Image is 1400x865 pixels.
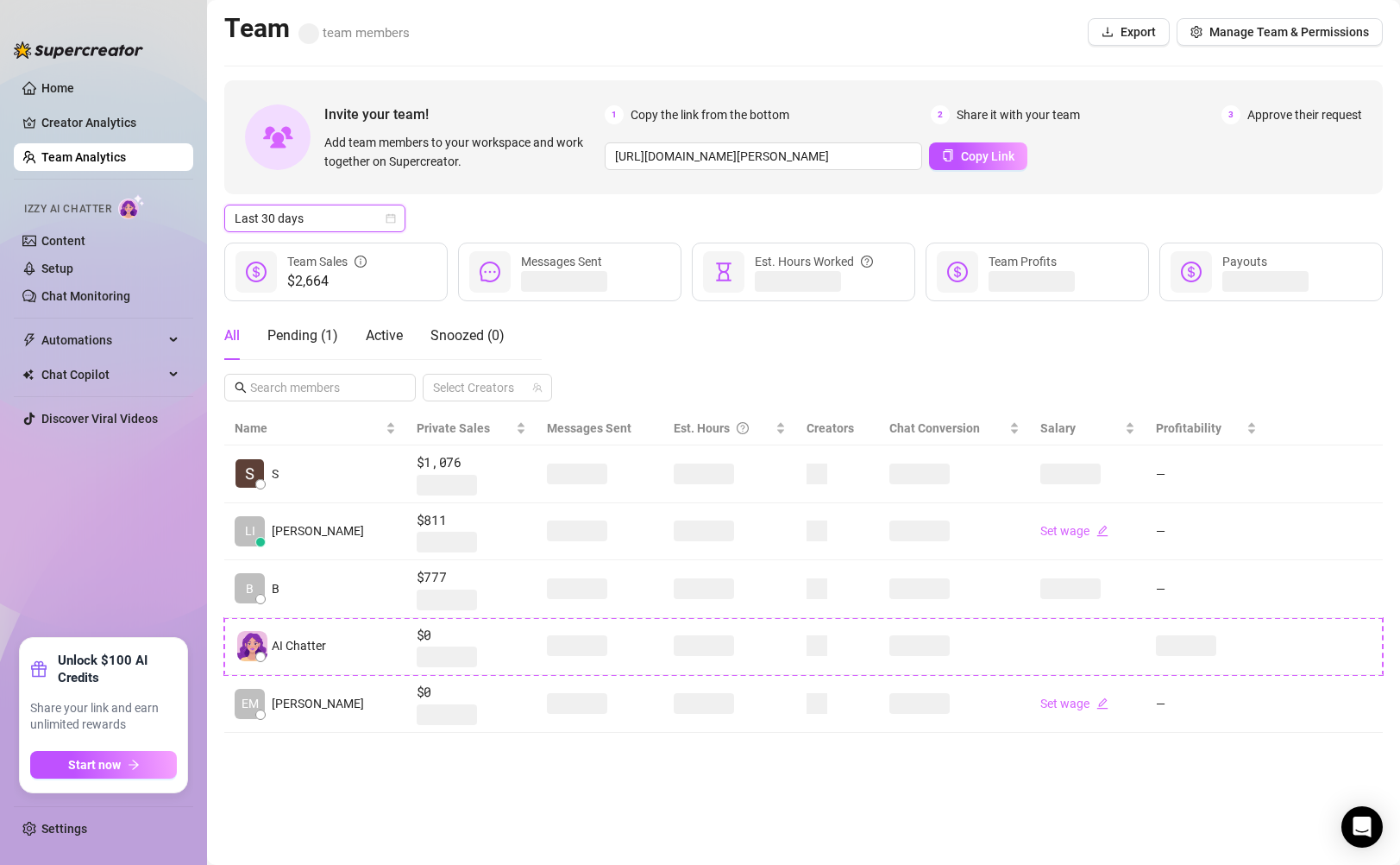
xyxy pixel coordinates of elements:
div: Est. Hours [674,419,772,438]
span: Name [235,419,382,438]
th: Name [224,412,406,445]
a: Home [41,81,74,95]
td: — [1146,503,1266,561]
img: logo-BBDzfeDw.svg [14,41,143,59]
span: edit [1096,698,1108,710]
span: copy [942,149,954,161]
span: Private Sales [417,421,490,435]
span: Copy Link [961,149,1014,163]
a: Settings [41,822,87,836]
span: question-circle [737,419,749,438]
div: Team Sales [287,252,367,271]
a: Set wageedit [1040,524,1108,538]
button: Export [1088,18,1170,46]
span: download [1102,26,1114,38]
span: [PERSON_NAME] [272,521,364,540]
span: Share your link and earn unlimited rewards [30,700,177,734]
span: Start now [68,758,121,772]
span: $777 [417,567,526,588]
span: Messages Sent [547,421,631,435]
span: Automations [41,326,164,354]
h2: Team [224,12,410,45]
span: EM [242,694,259,713]
span: Chat Conversion [889,421,980,435]
span: gift [30,660,47,678]
span: Add team members to your workspace and work together on Supercreator. [324,133,598,171]
span: B [272,579,279,598]
input: Search members [250,378,392,397]
span: Izzy AI Chatter [24,201,111,218]
img: izzy-ai-chatter-avatar-DDCN_rTZ.svg [237,631,267,661]
span: $811 [417,510,526,531]
a: Set wageedit [1040,697,1108,710]
div: Open Intercom Messenger [1341,806,1383,848]
a: Team Analytics [41,150,126,164]
td: — [1146,445,1266,503]
span: Payouts [1222,255,1267,268]
span: 3 [1221,105,1240,124]
span: $1,076 [417,452,526,473]
div: Pending ( 1 ) [267,325,338,346]
span: $0 [417,682,526,703]
span: search [235,382,247,394]
span: Invite your team! [324,104,605,125]
span: 2 [931,105,950,124]
a: Discover Viral Videos [41,412,158,426]
span: info-circle [355,252,367,271]
span: Profitability [1156,421,1221,435]
span: $0 [417,625,526,646]
th: Creators [796,412,879,445]
span: Messages Sent [521,255,602,268]
td: — [1146,675,1266,733]
img: AI Chatter [118,194,145,219]
a: Chat Monitoring [41,289,130,303]
span: question-circle [861,252,873,271]
span: S [272,464,279,483]
span: dollar-circle [246,262,267,282]
span: team [532,382,543,393]
span: Manage Team & Permissions [1209,25,1369,39]
div: All [224,325,240,346]
span: calendar [386,213,396,224]
a: Creator Analytics [41,109,179,136]
img: Chat Copilot [22,369,34,381]
span: Active [366,327,403,344]
img: S [235,459,264,488]
span: Copy the link from the bottom [631,105,789,124]
span: Approve their request [1247,105,1362,124]
span: hourglass [713,262,734,282]
span: Snoozed ( 0 ) [430,327,505,344]
span: LI [245,521,255,540]
span: message [480,262,500,282]
span: edit [1096,525,1108,537]
span: thunderbolt [22,333,36,347]
span: [PERSON_NAME] [272,694,364,713]
span: AI Chatter [272,636,326,655]
span: team members [298,25,410,41]
span: $2,664 [287,271,367,292]
span: Last 30 days [235,205,395,231]
span: 1 [605,105,624,124]
span: arrow-right [128,759,140,771]
span: Salary [1040,421,1076,435]
span: B [246,579,254,598]
div: Est. Hours Worked [755,252,873,271]
a: Content [41,234,85,248]
span: Share it with your team [957,105,1080,124]
span: dollar-circle [947,262,968,282]
span: Team Profits [989,255,1057,268]
span: Export [1121,25,1156,39]
a: Setup [41,262,73,275]
td: — [1146,560,1266,618]
strong: Unlock $100 AI Credits [58,652,177,686]
button: Start nowarrow-right [30,751,177,779]
button: Copy Link [929,142,1027,170]
span: dollar-circle [1181,262,1202,282]
button: Manage Team & Permissions [1177,18,1383,46]
span: Chat Copilot [41,361,164,388]
span: setting [1190,26,1202,38]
